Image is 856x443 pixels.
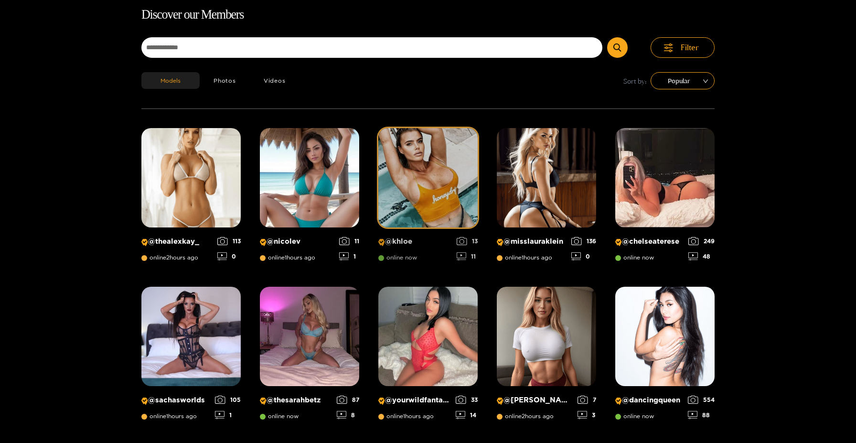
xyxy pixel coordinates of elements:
div: sort [651,72,715,89]
div: 3 [578,411,596,419]
div: 7 [578,396,596,404]
div: 113 [217,237,241,245]
div: 249 [688,237,715,245]
button: Videos [250,72,300,89]
img: Creator Profile Image: dancingqueen [615,287,715,386]
button: Photos [200,72,250,89]
p: @ dancingqueen [615,396,683,405]
div: 554 [688,396,715,404]
a: Creator Profile Image: thesarahbetz@thesarahbetzonline now878 [260,287,359,426]
a: Creator Profile Image: yourwildfantasyy69@yourwildfantasyy69online1hours ago3314 [378,287,478,426]
a: Creator Profile Image: sachasworlds@sachasworldsonline1hours ago1051 [141,287,241,426]
p: @ yourwildfantasyy69 [378,396,451,405]
img: Creator Profile Image: sachasworlds [141,287,241,386]
span: online 1 hours ago [497,254,552,261]
h1: Discover our Members [141,5,715,25]
div: 0 [571,252,596,260]
img: Creator Profile Image: nicolev [260,128,359,227]
a: Creator Profile Image: nicolev@nicolevonline1hours ago111 [260,128,359,268]
button: Submit Search [607,37,628,58]
img: Creator Profile Image: misslauraklein [497,128,596,227]
a: Creator Profile Image: thealexkay_@thealexkay_online2hours ago1130 [141,128,241,268]
p: @ sachasworlds [141,396,210,405]
img: Creator Profile Image: thealexkay_ [141,128,241,227]
div: 0 [217,252,241,260]
span: online now [615,254,654,261]
a: Creator Profile Image: michelle@[PERSON_NAME]online2hours ago73 [497,287,596,426]
button: Filter [651,37,715,58]
button: Models [141,72,200,89]
p: @ misslauraklein [497,237,567,246]
div: 105 [215,396,241,404]
span: Filter [681,42,699,53]
div: 14 [456,411,478,419]
div: 136 [571,237,596,245]
span: online 1 hours ago [141,413,197,420]
p: @ nicolev [260,237,334,246]
img: Creator Profile Image: khloe [378,128,478,227]
div: 33 [456,396,478,404]
div: 48 [688,252,715,260]
a: Creator Profile Image: khloe@khloeonline now1311 [378,128,478,268]
div: 88 [688,411,715,419]
span: Popular [658,74,707,88]
div: 8 [337,411,359,419]
img: Creator Profile Image: yourwildfantasyy69 [378,287,478,386]
span: online 1 hours ago [260,254,315,261]
span: online now [378,254,417,261]
span: online 1 hours ago [378,413,434,420]
div: 13 [457,237,478,245]
div: 1 [215,411,241,419]
p: @ thealexkay_ [141,237,213,246]
span: online 2 hours ago [141,254,198,261]
a: Creator Profile Image: chelseaterese@chelseatereseonline now24948 [615,128,715,268]
img: Creator Profile Image: thesarahbetz [260,287,359,386]
a: Creator Profile Image: dancingqueen@dancingqueenonline now55488 [615,287,715,426]
span: online 2 hours ago [497,413,554,420]
p: @ thesarahbetz [260,396,332,405]
p: @ chelseaterese [615,237,684,246]
span: online now [615,413,654,420]
span: Sort by: [623,76,647,86]
span: online now [260,413,299,420]
div: 11 [339,237,359,245]
img: Creator Profile Image: michelle [497,287,596,386]
p: @ khloe [378,237,452,246]
img: Creator Profile Image: chelseaterese [615,128,715,227]
a: Creator Profile Image: misslauraklein@misslaurakleinonline1hours ago1360 [497,128,596,268]
div: 1 [339,252,359,260]
p: @ [PERSON_NAME] [497,396,573,405]
div: 11 [457,252,478,260]
div: 87 [337,396,359,404]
